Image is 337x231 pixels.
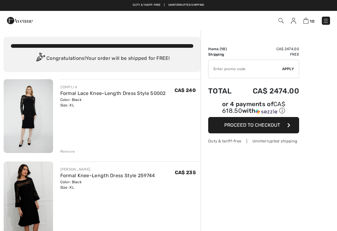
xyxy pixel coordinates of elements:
[208,117,299,133] button: Proceed to Checkout
[282,66,294,72] span: Apply
[11,53,193,65] div: Congratulations! Your order will be shipped for FREE!
[4,79,53,153] img: Formal Lace Knee-Length Dress Style 50002
[208,101,299,117] div: or 4 payments ofCA$ 618.50withSezzle Click to learn more about Sezzle
[34,53,46,65] img: Congratulation2.svg
[255,109,277,114] img: Sezzle
[303,17,315,24] a: 10
[208,52,239,57] td: Shipping
[208,46,239,52] td: Items ( )
[208,81,239,101] td: Total
[222,100,285,114] span: CA$ 618.50
[279,18,284,23] img: Search
[239,52,299,57] td: Free
[60,149,75,154] div: Remove
[60,84,166,90] div: COMPLI K
[7,15,33,27] img: 1ère Avenue
[60,179,155,190] div: Color: Black Size: XL
[175,87,196,93] span: CA$ 240
[221,47,225,51] span: 10
[291,18,296,24] img: My Info
[209,60,282,78] input: Promo code
[208,138,299,144] div: Duty & tariff-free | Uninterrupted shipping
[239,46,299,52] td: CA$ 2474.00
[208,101,299,115] div: or 4 payments of with
[60,90,166,96] a: Formal Lace Knee-Length Dress Style 50002
[60,167,155,172] div: [PERSON_NAME]
[310,19,315,24] span: 10
[239,81,299,101] td: CA$ 2474.00
[323,18,329,24] img: Menu
[60,97,166,108] div: Color: Black Size: XL
[224,122,280,128] span: Proceed to Checkout
[175,170,196,175] span: CA$ 235
[7,17,33,23] a: 1ère Avenue
[60,173,155,178] a: Formal Knee-Length Dress Style 259744
[303,18,309,24] img: Shopping Bag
